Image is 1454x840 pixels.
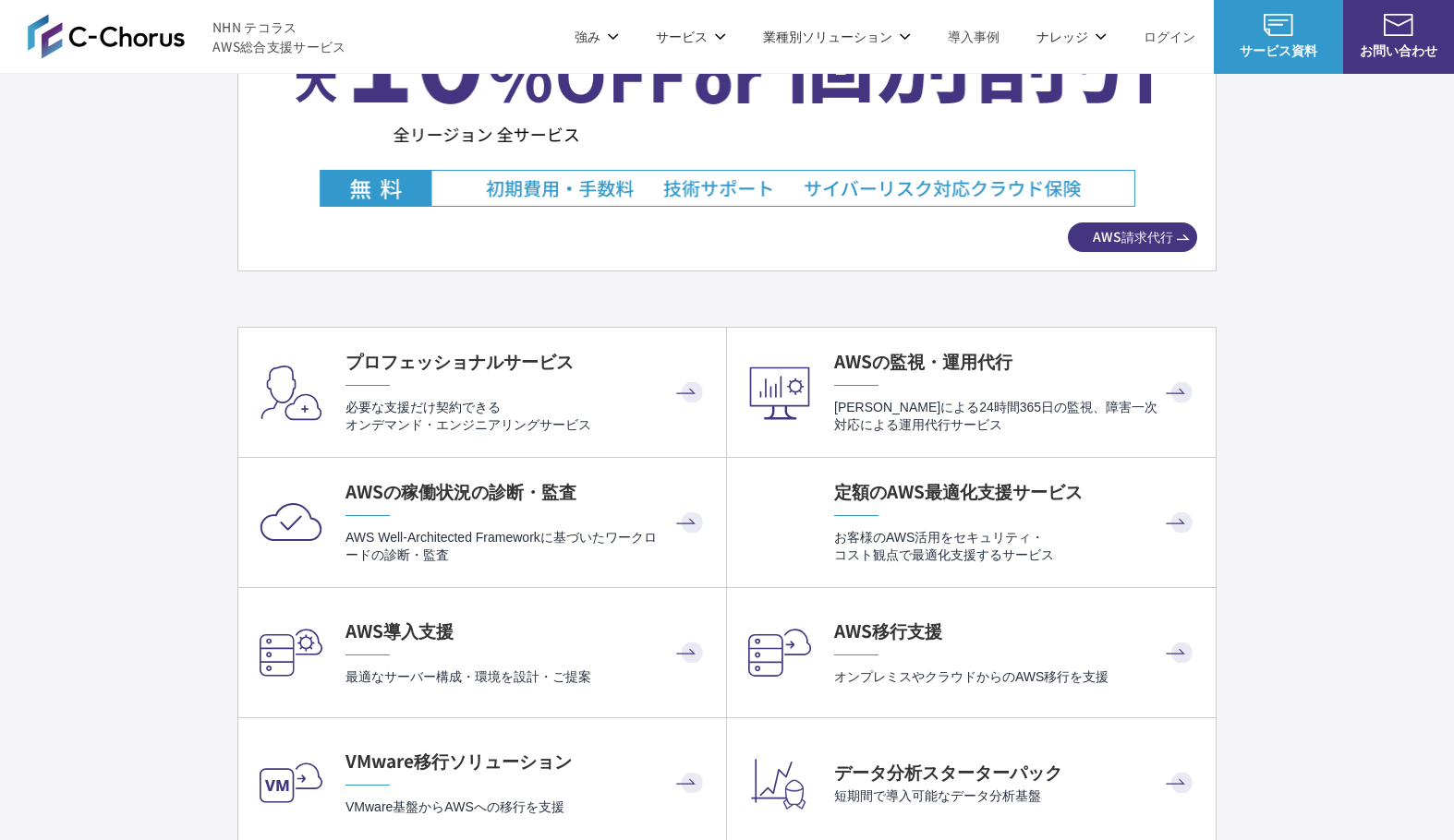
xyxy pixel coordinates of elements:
[345,668,708,686] p: 最適なサーバー構成・環境を設計・ご提案
[1384,14,1413,36] img: お問い合わせ
[727,458,1216,587] a: 定額のAWS最適化支援サービス お客様のAWS活用をセキュリティ・コスト観点で最適化支援するサービス
[212,18,346,56] span: NHN テコラス AWS総合支援サービス
[834,618,1197,643] h4: AWS移行支援
[238,328,726,457] a: プロフェッショナルサービス 必要な支援だけ契約できるオンデマンド・エンジニアリングサービス
[1214,41,1343,60] span: サービス資料
[238,588,726,717] a: AWS導入支援 最適なサーバー構成・環境を設計・ご提案
[834,479,1197,504] h4: 定額のAWS最適化支援サービス
[948,27,1000,46] a: 導入事例
[834,349,1197,374] h4: AWSの監視・運用代行
[834,399,1197,435] p: [PERSON_NAME]による24時間365日の監視、障害一次対応による運用代行サービス
[28,14,346,58] a: AWS総合支援サービス C-Chorus NHN テコラスAWS総合支援サービス
[345,618,708,643] h4: AWS導入支援
[834,529,1197,565] p: お客様のAWS活用をセキュリティ・ コスト観点で最適化支援するサービス
[727,588,1216,717] a: AWS移行支援 オンプレミスやクラウドからのAWS移行を支援
[345,529,708,565] p: AWS Well-Architected Frameworkに基づいたワークロードの診断・監査
[1343,41,1454,60] span: お問い合わせ
[345,798,708,816] p: VMware基盤からAWSへの移行を支援
[1144,27,1195,46] a: ログイン
[834,760,1197,785] h4: データ分析スターターパック
[834,787,1197,805] p: 短期間で導入可能なデータ分析基盤
[345,399,708,435] p: 必要な支援だけ契約できる オンデマンド・エンジニアリングサービス
[834,668,1197,686] p: オンプレミスやクラウドからのAWS移行を支援
[345,479,708,504] h4: AWSの稼働状況の診断・監査
[238,458,726,587] a: AWSの稼働状況の診断・監査 AWS Well-Architected Frameworkに基づいたワークロードの診断・監査
[345,749,708,774] h4: VMware移行ソリューション
[1264,14,1293,36] img: AWS総合支援サービス C-Chorus サービス資料
[1068,227,1197,246] span: AWS請求代行
[345,349,708,374] h4: プロフェッショナルサービス
[28,14,185,58] img: AWS総合支援サービス C-Chorus
[763,27,911,46] p: 業種別ソリューション
[575,27,619,46] p: 強み
[1036,27,1107,46] p: ナレッジ
[727,328,1216,457] a: AWSの監視・運用代行 [PERSON_NAME]による24時間365日の監視、障害一次対応による運用代行サービス
[656,27,726,46] p: サービス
